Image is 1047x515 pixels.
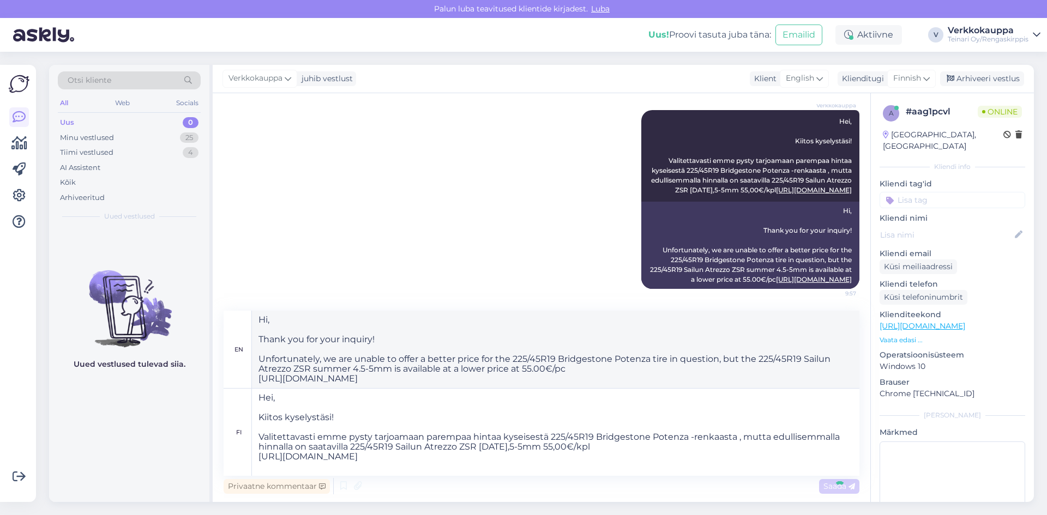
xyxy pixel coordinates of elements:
[880,377,1025,388] p: Brauser
[880,410,1025,420] div: [PERSON_NAME]
[880,388,1025,399] p: Chrome [TECHNICAL_ID]
[880,427,1025,438] p: Märkmed
[928,27,943,43] div: V
[978,106,1022,118] span: Online
[948,35,1028,44] div: Teinari Oy/Rengaskirppis
[940,71,1024,86] div: Arhiveeri vestlus
[297,73,353,84] div: juhib vestlust
[113,96,132,110] div: Web
[880,361,1025,372] p: Windows 10
[906,105,978,118] div: # aag1pcvl
[883,129,1003,152] div: [GEOGRAPHIC_DATA], [GEOGRAPHIC_DATA]
[880,309,1025,320] p: Klienditeekond
[49,251,209,349] img: No chats
[880,213,1025,224] p: Kliendi nimi
[880,178,1025,190] p: Kliendi tag'id
[889,109,894,117] span: a
[815,289,856,298] span: 9:57
[588,4,613,14] span: Luba
[880,248,1025,259] p: Kliendi email
[880,290,967,305] div: Küsi telefoninumbrit
[948,26,1028,35] div: Verkkokauppa
[60,132,114,143] div: Minu vestlused
[183,147,198,158] div: 4
[183,117,198,128] div: 0
[815,101,856,110] span: Verkkokauppa
[60,177,76,188] div: Kõik
[68,75,111,86] span: Otsi kliente
[880,162,1025,172] div: Kliendi info
[880,335,1025,345] p: Vaata edasi ...
[9,74,29,94] img: Askly Logo
[880,192,1025,208] input: Lisa tag
[880,349,1025,361] p: Operatsioonisüsteem
[58,96,70,110] div: All
[648,28,771,41] div: Proovi tasuta juba täna:
[786,72,814,84] span: English
[880,321,965,331] a: [URL][DOMAIN_NAME]
[174,96,201,110] div: Socials
[775,25,822,45] button: Emailid
[880,259,957,274] div: Küsi meiliaadressi
[880,278,1025,290] p: Kliendi telefon
[228,72,282,84] span: Verkkokauppa
[104,211,155,221] span: Uued vestlused
[60,162,100,173] div: AI Assistent
[74,359,185,370] p: Uued vestlused tulevad siia.
[60,192,105,203] div: Arhiveeritud
[60,117,74,128] div: Uus
[641,202,859,289] div: Hi, Thank you for your inquiry! Unfortunately, we are unable to offer a better price for the 225/...
[776,186,852,194] a: [URL][DOMAIN_NAME]
[648,29,669,40] b: Uus!
[60,147,113,158] div: Tiimi vestlused
[948,26,1040,44] a: VerkkokauppaTeinari Oy/Rengaskirppis
[838,73,884,84] div: Klienditugi
[880,229,1013,241] input: Lisa nimi
[835,25,902,45] div: Aktiivne
[750,73,777,84] div: Klient
[180,132,198,143] div: 25
[893,72,921,84] span: Finnish
[776,275,852,283] a: [URL][DOMAIN_NAME]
